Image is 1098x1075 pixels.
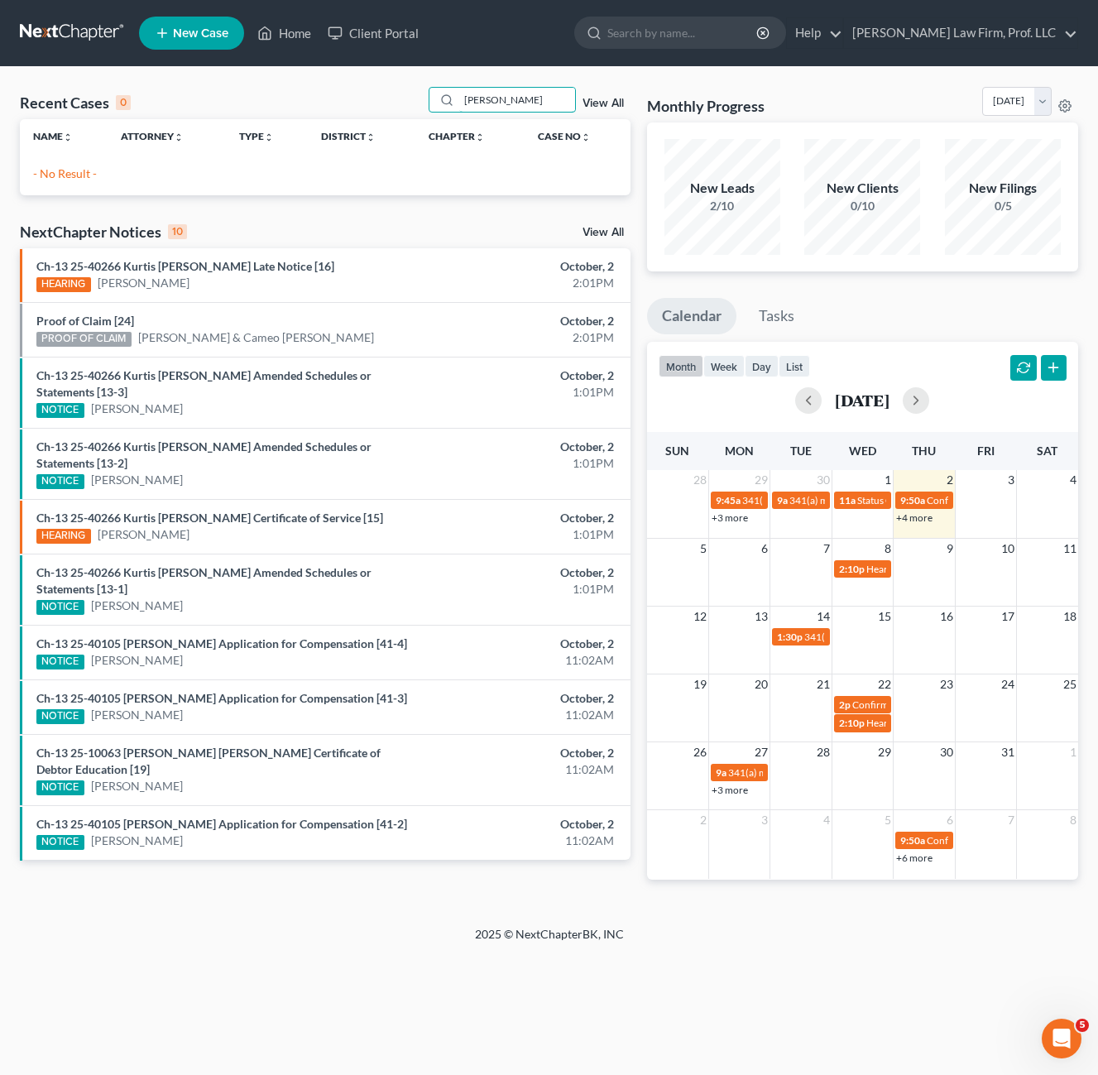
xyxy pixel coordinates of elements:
[36,277,91,292] div: HEARING
[753,470,770,490] span: 29
[20,222,187,242] div: NextChapter Notices
[91,707,183,723] a: [PERSON_NAME]
[857,494,1074,506] span: Status Conference for [PERSON_NAME] Sons, Inc.
[366,132,376,142] i: unfold_more
[698,539,708,559] span: 5
[433,816,614,833] div: October, 2
[91,401,183,417] a: [PERSON_NAME]
[36,259,334,273] a: Ch-13 25-40266 Kurtis [PERSON_NAME] Late Notice [16]
[36,655,84,669] div: NOTICE
[1042,1019,1081,1058] iframe: Intercom live chat
[433,367,614,384] div: October, 2
[36,403,84,418] div: NOTICE
[1006,470,1016,490] span: 3
[583,227,624,238] a: View All
[815,470,832,490] span: 30
[883,539,893,559] span: 8
[938,742,955,762] span: 30
[433,510,614,526] div: October, 2
[174,132,184,142] i: unfold_more
[698,810,708,830] span: 2
[433,652,614,669] div: 11:02AM
[20,93,131,113] div: Recent Cases
[896,852,933,864] a: +6 more
[1000,674,1016,694] span: 24
[583,98,624,109] a: View All
[475,132,485,142] i: unfold_more
[835,391,889,409] h2: [DATE]
[433,690,614,707] div: October, 2
[896,511,933,524] a: +4 more
[433,258,614,275] div: October, 2
[777,631,803,643] span: 1:30p
[664,198,780,214] div: 2/10
[712,511,748,524] a: +3 more
[78,926,1021,956] div: 2025 © NextChapterBK, INC
[742,494,990,506] span: 341(a) meeting for [PERSON_NAME] & [PERSON_NAME]
[728,766,888,779] span: 341(a) meeting for [PERSON_NAME]
[945,810,955,830] span: 6
[1062,539,1078,559] span: 11
[433,526,614,543] div: 1:01PM
[538,130,591,142] a: Case Nounfold_more
[91,652,183,669] a: [PERSON_NAME]
[787,18,842,48] a: Help
[91,778,183,794] a: [PERSON_NAME]
[36,636,407,650] a: Ch-13 25-40105 [PERSON_NAME] Application for Compensation [41-4]
[1037,444,1057,458] span: Sat
[36,314,134,328] a: Proof of Claim [24]
[876,742,893,762] span: 29
[33,166,617,182] p: - No Result -
[116,95,131,110] div: 0
[839,698,851,711] span: 2p
[264,132,274,142] i: unfold_more
[716,494,741,506] span: 9:45a
[91,597,183,614] a: [PERSON_NAME]
[977,444,995,458] span: Fri
[804,198,920,214] div: 0/10
[804,179,920,198] div: New Clients
[1068,810,1078,830] span: 8
[433,581,614,597] div: 1:01PM
[36,511,383,525] a: Ch-13 25-40266 Kurtis [PERSON_NAME] Certificate of Service [15]
[1000,539,1016,559] span: 10
[945,198,1061,214] div: 0/5
[36,529,91,544] div: HEARING
[36,600,84,615] div: NOTICE
[779,355,810,377] button: list
[744,298,809,334] a: Tasks
[433,745,614,761] div: October, 2
[36,474,84,489] div: NOTICE
[849,444,876,458] span: Wed
[36,709,84,724] div: NOTICE
[36,565,372,596] a: Ch-13 25-40266 Kurtis [PERSON_NAME] Amended Schedules or Statements [13-1]
[607,17,759,48] input: Search by name...
[36,746,381,776] a: Ch-13 25-10063 [PERSON_NAME] [PERSON_NAME] Certificate of Debtor Education [19]
[938,607,955,626] span: 16
[98,275,189,291] a: [PERSON_NAME]
[760,539,770,559] span: 6
[98,526,189,543] a: [PERSON_NAME]
[945,470,955,490] span: 2
[912,444,936,458] span: Thu
[900,494,925,506] span: 9:50a
[1000,607,1016,626] span: 17
[866,717,1075,729] span: Hearing for [PERSON_NAME] [PERSON_NAME]
[712,784,748,796] a: +3 more
[753,674,770,694] span: 20
[815,607,832,626] span: 14
[429,130,485,142] a: Chapterunfold_more
[36,835,84,850] div: NOTICE
[839,563,865,575] span: 2:10p
[753,742,770,762] span: 27
[433,455,614,472] div: 1:01PM
[725,444,754,458] span: Mon
[789,494,949,506] span: 341(a) meeting for [PERSON_NAME]
[703,355,745,377] button: week
[760,810,770,830] span: 3
[876,607,893,626] span: 15
[433,275,614,291] div: 2:01PM
[883,470,893,490] span: 1
[804,631,964,643] span: 341(a) meeting for [PERSON_NAME]
[815,742,832,762] span: 28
